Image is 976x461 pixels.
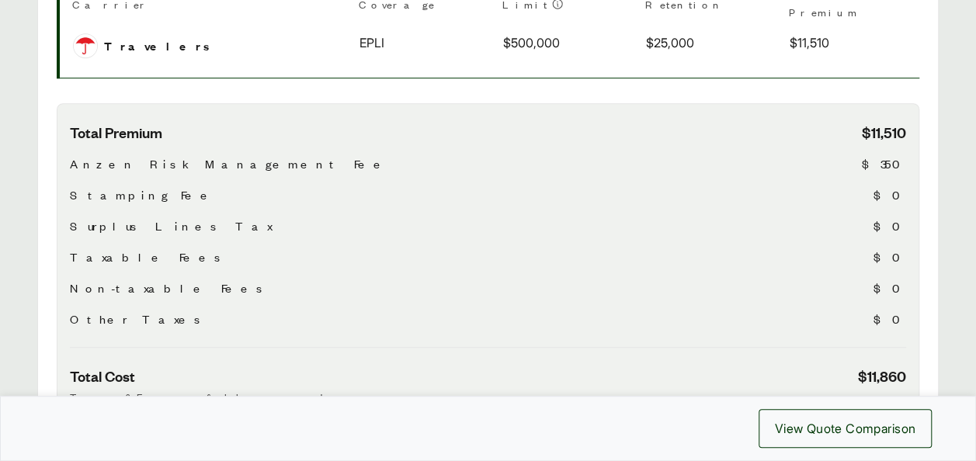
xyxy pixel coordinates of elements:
[359,33,384,52] span: EPLI
[70,185,216,204] span: Stamping Fee
[70,366,135,386] span: Total Cost
[862,154,906,173] span: $350
[790,33,829,52] span: $11,510
[646,33,694,52] span: $25,000
[70,217,272,235] span: Surplus Lines Tax
[74,34,97,57] img: Travelers logo
[70,123,162,142] span: Total Premium
[503,33,560,52] span: $500,000
[70,248,227,266] span: Taxable Fees
[104,36,216,55] span: Travelers
[874,310,906,328] span: $0
[70,389,906,405] p: Taxes & Fees are fully earned.
[874,279,906,297] span: $0
[862,123,906,142] span: $11,510
[70,279,269,297] span: Non-taxable Fees
[874,217,906,235] span: $0
[874,185,906,204] span: $0
[759,409,932,448] button: View Quote Comparison
[70,310,207,328] span: Other Taxes
[775,419,915,438] span: View Quote Comparison
[70,154,389,173] span: Anzen Risk Management Fee
[858,366,906,386] span: $11,860
[874,248,906,266] span: $0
